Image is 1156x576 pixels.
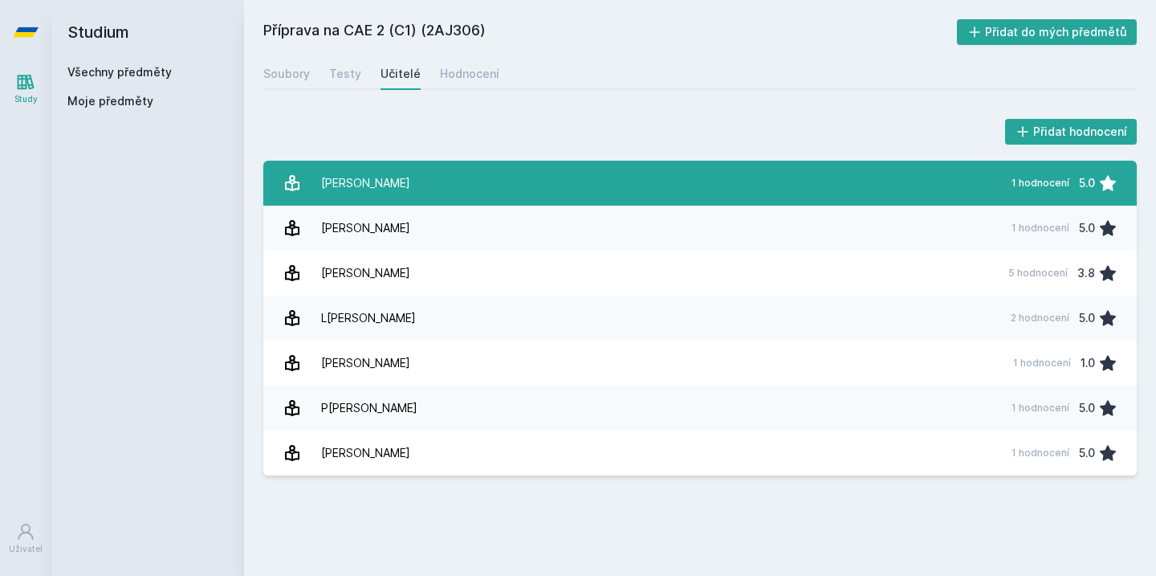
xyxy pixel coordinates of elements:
div: 5.0 [1079,212,1095,244]
div: Učitelé [381,66,421,82]
button: Přidat do mých předmětů [957,19,1138,45]
button: Přidat hodnocení [1005,119,1138,145]
div: L[PERSON_NAME] [321,302,416,334]
div: Study [14,93,38,105]
div: 1.0 [1081,347,1095,379]
a: P[PERSON_NAME] 1 hodnocení 5.0 [263,386,1137,431]
div: Uživatel [9,543,43,555]
div: [PERSON_NAME] [321,437,410,469]
a: [PERSON_NAME] 5 hodnocení 3.8 [263,251,1137,296]
div: [PERSON_NAME] [321,212,410,244]
div: Hodnocení [440,66,499,82]
div: 1 hodnocení [1011,402,1069,415]
div: 1 hodnocení [1011,447,1069,460]
div: [PERSON_NAME] [321,257,410,289]
a: Uživatel [3,514,48,563]
div: 3.8 [1077,257,1095,289]
a: [PERSON_NAME] 1 hodnocení 1.0 [263,341,1137,386]
div: Soubory [263,66,310,82]
div: 5 hodnocení [1008,267,1068,280]
div: 1 hodnocení [1011,177,1069,190]
a: Testy [329,58,361,90]
h2: Příprava na CAE 2 (C1) (2AJ306) [263,19,957,45]
a: [PERSON_NAME] 1 hodnocení 5.0 [263,206,1137,251]
div: 5.0 [1079,437,1095,469]
div: 2 hodnocení [1011,312,1069,325]
a: Hodnocení [440,58,499,90]
div: 5.0 [1079,167,1095,199]
a: [PERSON_NAME] 1 hodnocení 5.0 [263,431,1137,476]
div: [PERSON_NAME] [321,347,410,379]
a: Soubory [263,58,310,90]
div: 1 hodnocení [1013,357,1071,370]
div: P[PERSON_NAME] [321,392,417,424]
div: [PERSON_NAME] [321,167,410,199]
div: 5.0 [1079,392,1095,424]
a: Učitelé [381,58,421,90]
div: 1 hodnocení [1011,222,1069,235]
div: Testy [329,66,361,82]
a: [PERSON_NAME] 1 hodnocení 5.0 [263,161,1137,206]
a: Všechny předměty [67,65,172,79]
div: 5.0 [1079,302,1095,334]
a: L[PERSON_NAME] 2 hodnocení 5.0 [263,296,1137,341]
a: Study [3,64,48,113]
span: Moje předměty [67,93,153,109]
